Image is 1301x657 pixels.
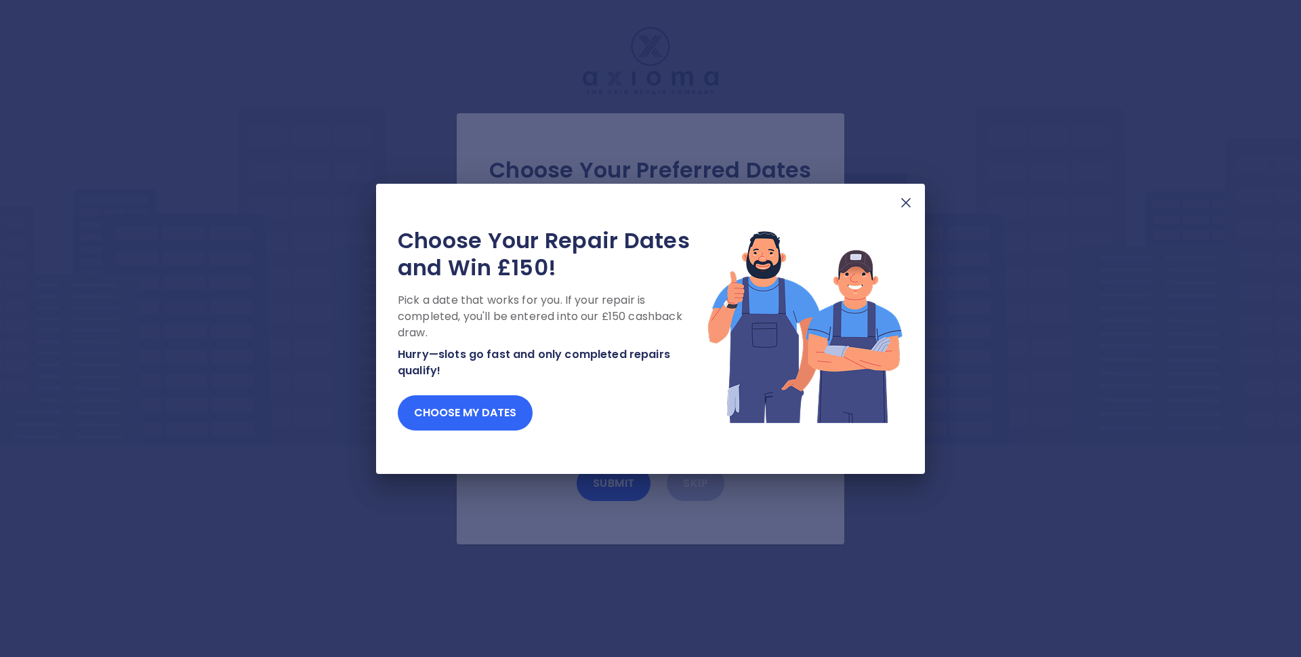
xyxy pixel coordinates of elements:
[398,227,707,281] h2: Choose Your Repair Dates and Win £150!
[898,195,914,211] img: X Mark
[707,227,903,425] img: Lottery
[398,346,707,379] p: Hurry—slots go fast and only completed repairs qualify!
[398,395,533,431] button: Choose my dates
[398,292,707,341] p: Pick a date that works for you. If your repair is completed, you'll be entered into our £150 cash...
